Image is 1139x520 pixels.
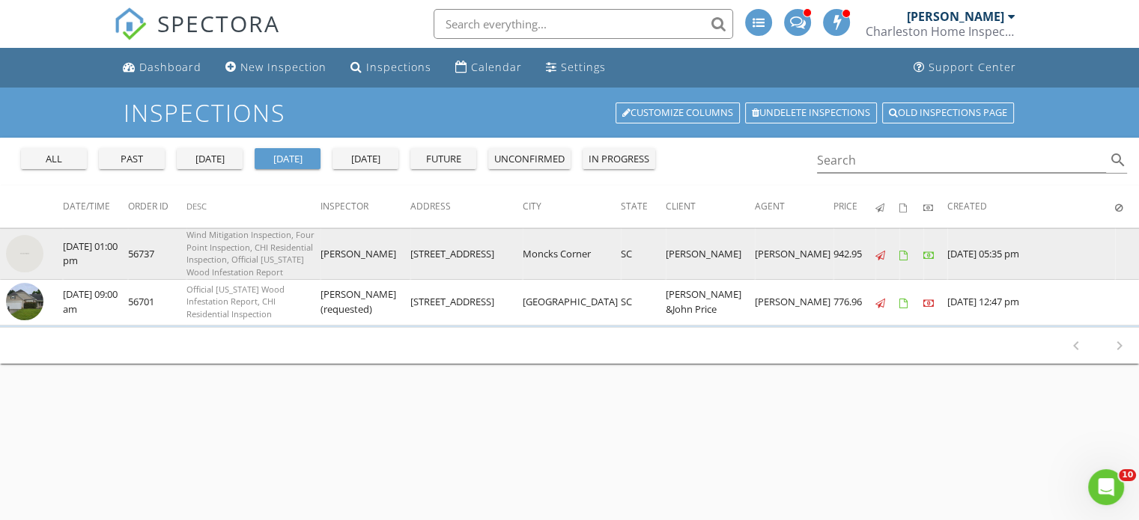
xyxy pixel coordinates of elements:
[410,228,523,279] td: [STREET_ADDRESS]
[616,103,740,123] a: Customize Columns
[666,186,755,227] th: Client: Not sorted.
[923,186,947,227] th: Paid: Not sorted.
[523,228,621,279] td: Moncks Corner
[410,200,451,212] span: Address
[899,186,923,227] th: Agreements signed: Not sorted.
[755,200,785,212] span: Agent
[117,54,207,82] a: Dashboard
[666,280,755,325] td: [PERSON_NAME] &John Price
[63,186,128,227] th: Date/Time: Not sorted.
[128,228,186,279] td: 56737
[139,60,201,74] div: Dashboard
[523,280,621,325] td: [GEOGRAPHIC_DATA]
[27,152,81,167] div: all
[471,60,522,74] div: Calendar
[621,200,648,212] span: State
[410,148,476,169] button: future
[186,229,315,278] span: Wind Mitigation Inspection, Four Point Inspection, CHI Residential Inspection, Official [US_STATE...
[261,152,315,167] div: [DATE]
[186,284,285,320] span: Official [US_STATE] Wood Infestation Report, CHI Residential Inspection
[240,60,326,74] div: New Inspection
[583,148,655,169] button: in progress
[416,152,470,167] div: future
[105,152,159,167] div: past
[1119,469,1136,481] span: 10
[621,186,666,227] th: State: Not sorted.
[755,228,833,279] td: [PERSON_NAME]
[177,148,243,169] button: [DATE]
[183,152,237,167] div: [DATE]
[947,228,1115,279] td: [DATE] 05:35 pm
[666,228,755,279] td: [PERSON_NAME]
[947,280,1115,325] td: [DATE] 12:47 pm
[1115,186,1139,227] th: Canceled: Not sorted.
[621,228,666,279] td: SC
[434,9,733,39] input: Search everything...
[255,148,321,169] button: [DATE]
[523,186,621,227] th: City: Not sorted.
[338,152,392,167] div: [DATE]
[63,200,110,212] span: Date/Time
[947,186,1115,227] th: Created: Not sorted.
[929,60,1016,74] div: Support Center
[99,148,165,169] button: past
[128,186,186,227] th: Order ID: Not sorted.
[114,7,147,40] img: The Best Home Inspection Software - Spectora
[157,7,280,39] span: SPECTORA
[321,200,368,212] span: Inspector
[321,186,410,227] th: Inspector: Not sorted.
[186,201,207,212] span: Desc
[321,228,410,279] td: [PERSON_NAME]
[908,54,1022,82] a: Support Center
[866,24,1015,39] div: Charleston Home Inspection
[63,280,128,325] td: [DATE] 09:00 am
[21,148,87,169] button: all
[344,54,437,82] a: Inspections
[882,103,1014,123] a: Old inspections page
[666,200,696,212] span: Client
[321,280,410,325] td: [PERSON_NAME] (requested)
[128,280,186,325] td: 56701
[755,280,833,325] td: [PERSON_NAME]
[833,186,875,227] th: Price: Not sorted.
[561,60,606,74] div: Settings
[1109,151,1127,169] i: search
[6,235,43,272] img: streetview
[6,283,43,320] img: 9367001%2Fcover_photos%2Fhc8IXU1jooGtIpL4La0N%2Fsmall.jpg
[833,228,875,279] td: 942.95
[494,152,565,167] div: unconfirmed
[366,60,431,74] div: Inspections
[817,148,1107,173] input: Search
[449,54,528,82] a: Calendar
[124,100,1015,126] h1: Inspections
[488,148,571,169] button: unconfirmed
[540,54,612,82] a: Settings
[833,280,875,325] td: 776.96
[745,103,877,123] a: Undelete inspections
[589,152,649,167] div: in progress
[186,186,321,227] th: Desc: Not sorted.
[621,280,666,325] td: SC
[219,54,332,82] a: New Inspection
[410,186,523,227] th: Address: Not sorted.
[114,20,280,52] a: SPECTORA
[1088,469,1124,505] iframe: Intercom live chat
[410,280,523,325] td: [STREET_ADDRESS]
[332,148,398,169] button: [DATE]
[755,186,833,227] th: Agent: Not sorted.
[833,200,857,212] span: Price
[128,200,168,212] span: Order ID
[907,9,1004,24] div: [PERSON_NAME]
[63,228,128,279] td: [DATE] 01:00 pm
[875,186,899,227] th: Published: Not sorted.
[947,200,987,212] span: Created
[523,200,541,212] span: City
